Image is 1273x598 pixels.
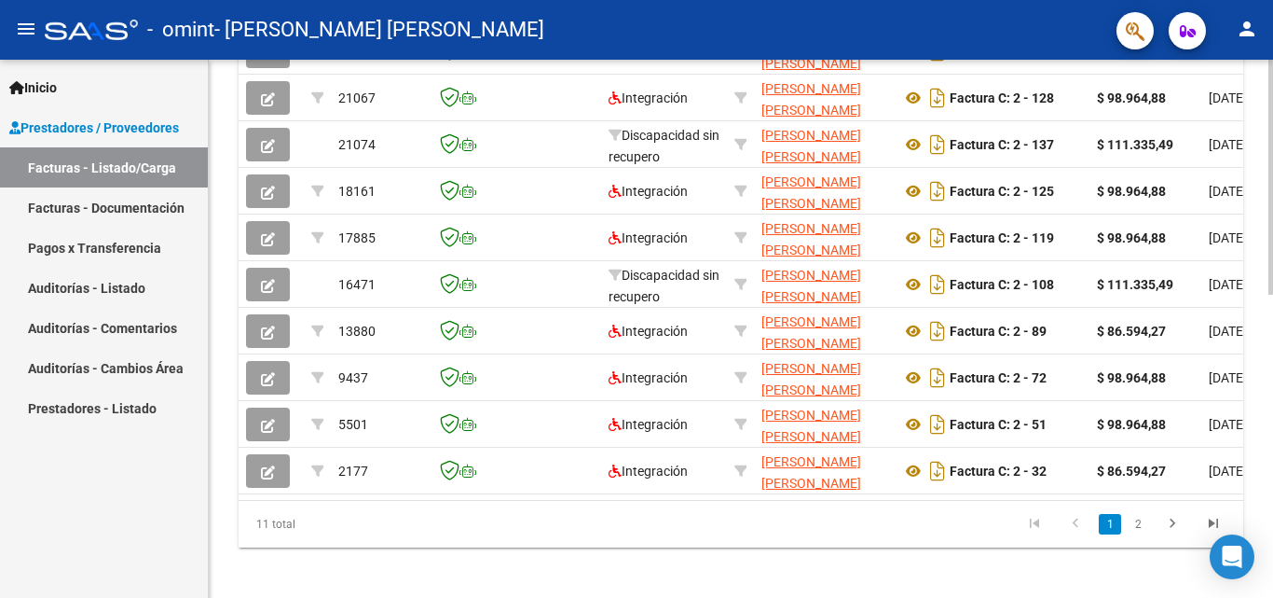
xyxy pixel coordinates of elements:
[609,230,688,245] span: Integración
[1209,277,1247,292] span: [DATE]
[338,370,368,385] span: 9437
[338,277,376,292] span: 16471
[761,125,886,164] div: 27258643513
[761,358,886,397] div: 27258643513
[761,128,861,164] span: [PERSON_NAME] [PERSON_NAME]
[1209,464,1247,479] span: [DATE]
[239,501,436,548] div: 11 total
[1196,514,1231,535] a: go to last page
[1097,90,1166,105] strong: $ 98.964,88
[338,137,376,152] span: 21074
[1127,514,1149,535] a: 2
[925,410,950,439] i: Descargar documento
[1058,514,1093,535] a: go to previous page
[925,456,950,486] i: Descargar documento
[761,174,861,211] span: [PERSON_NAME] [PERSON_NAME]
[761,268,861,304] span: [PERSON_NAME] [PERSON_NAME]
[1209,184,1247,199] span: [DATE]
[761,405,886,444] div: 27258643513
[925,223,950,253] i: Descargar documento
[1097,184,1166,199] strong: $ 98.964,88
[338,184,376,199] span: 18161
[950,324,1047,339] strong: Factura C: 2 - 89
[214,9,544,50] span: - [PERSON_NAME] [PERSON_NAME]
[761,172,886,211] div: 27258643513
[1209,230,1247,245] span: [DATE]
[1124,508,1152,540] li: page 2
[925,270,950,299] i: Descargar documento
[1097,230,1166,245] strong: $ 98.964,88
[925,130,950,160] i: Descargar documento
[609,324,688,339] span: Integración
[1155,514,1190,535] a: go to next page
[950,137,1054,152] strong: Factura C: 2 - 137
[338,417,368,432] span: 5501
[15,18,37,40] mat-icon: menu
[761,312,886,351] div: 27258643513
[925,316,950,346] i: Descargar documento
[1209,417,1247,432] span: [DATE]
[950,417,1047,432] strong: Factura C: 2 - 51
[761,452,886,491] div: 27258643513
[1097,464,1166,479] strong: $ 86.594,27
[609,370,688,385] span: Integración
[338,324,376,339] span: 13880
[761,408,861,444] span: [PERSON_NAME] [PERSON_NAME]
[950,184,1054,199] strong: Factura C: 2 - 125
[9,118,179,138] span: Prestadores / Proveedores
[950,230,1054,245] strong: Factura C: 2 - 119
[609,417,688,432] span: Integración
[761,265,886,304] div: 27258643513
[1097,324,1166,339] strong: $ 86.594,27
[147,9,214,50] span: - omint
[338,90,376,105] span: 21067
[950,90,1054,105] strong: Factura C: 2 - 128
[1209,90,1247,105] span: [DATE]
[1209,137,1247,152] span: [DATE]
[9,77,57,98] span: Inicio
[609,184,688,199] span: Integración
[950,370,1047,385] strong: Factura C: 2 - 72
[761,454,861,491] span: [PERSON_NAME] [PERSON_NAME]
[950,277,1054,292] strong: Factura C: 2 - 108
[1097,137,1173,152] strong: $ 111.335,49
[1209,324,1247,339] span: [DATE]
[1210,535,1254,579] div: Open Intercom Messenger
[761,218,886,257] div: 27258643513
[338,230,376,245] span: 17885
[609,464,688,479] span: Integración
[925,363,950,393] i: Descargar documento
[761,78,886,118] div: 27258643513
[925,176,950,206] i: Descargar documento
[925,83,950,113] i: Descargar documento
[609,128,719,164] span: Discapacidad sin recupero
[1236,18,1258,40] mat-icon: person
[1097,277,1173,292] strong: $ 111.335,49
[609,90,688,105] span: Integración
[1099,514,1121,535] a: 1
[1097,417,1166,432] strong: $ 98.964,88
[609,268,719,304] span: Discapacidad sin recupero
[1209,370,1247,385] span: [DATE]
[761,221,861,257] span: [PERSON_NAME] [PERSON_NAME]
[950,464,1047,479] strong: Factura C: 2 - 32
[1017,514,1052,535] a: go to first page
[1097,370,1166,385] strong: $ 98.964,88
[761,361,861,397] span: [PERSON_NAME] [PERSON_NAME]
[338,464,368,479] span: 2177
[761,81,861,118] span: [PERSON_NAME] [PERSON_NAME]
[761,314,861,351] span: [PERSON_NAME] [PERSON_NAME]
[1096,508,1124,540] li: page 1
